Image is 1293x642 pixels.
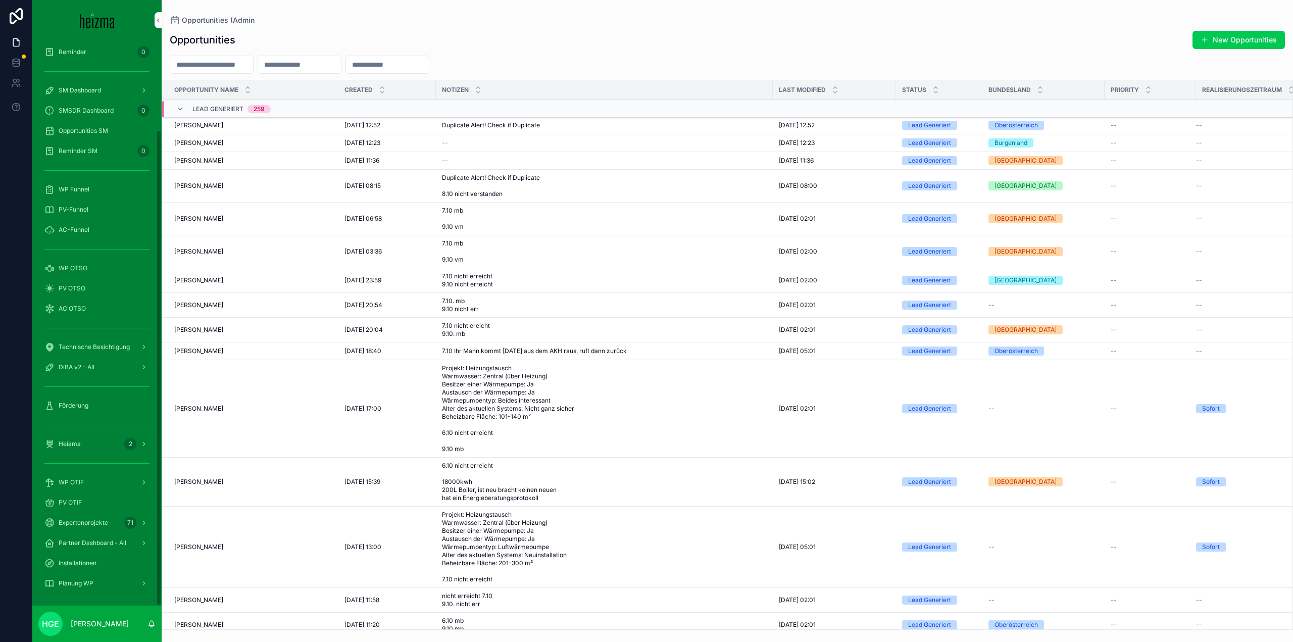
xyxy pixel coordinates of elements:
span: [DATE] 02:01 [779,215,816,223]
span: PV OTSO [59,284,85,292]
a: [GEOGRAPHIC_DATA] [988,477,1099,486]
span: [DATE] 08:15 [344,182,381,190]
span: [DATE] 03:36 [344,248,382,256]
span: [DATE] 23:59 [344,276,381,284]
a: [DATE] 18:40 [344,347,430,355]
a: Oberösterreich [988,121,1099,130]
a: Installationen [38,554,156,572]
a: 7.10. mb 9.10 nicht err [442,297,767,313]
div: Sofort [1202,404,1220,413]
span: [PERSON_NAME] [174,121,223,129]
div: [GEOGRAPHIC_DATA] [994,214,1057,223]
a: [PERSON_NAME] [174,121,332,129]
span: Partner Dashboard - All [59,539,126,547]
div: [GEOGRAPHIC_DATA] [994,276,1057,285]
a: [DATE] 11:36 [344,157,430,165]
span: WP Funnel [59,185,89,193]
a: -- [1111,326,1190,334]
a: [DATE] 08:00 [779,182,890,190]
span: [PERSON_NAME] [174,182,223,190]
span: [DATE] 18:40 [344,347,381,355]
span: -- [988,405,994,413]
span: [DATE] 20:04 [344,326,383,334]
a: [DATE] 12:52 [779,121,890,129]
a: 7.10 mb 9.10 vm [442,239,767,264]
a: Lead Generiert [902,214,976,223]
span: -- [1111,478,1117,486]
span: -- [1196,347,1202,355]
a: [DATE] 05:01 [779,347,890,355]
span: [DATE] 05:01 [779,543,816,551]
div: Lead Generiert [908,347,951,356]
a: [DATE] 02:00 [779,248,890,256]
a: [DATE] 05:01 [779,543,890,551]
a: [DATE] 02:01 [779,326,890,334]
span: [DATE] 11:20 [344,621,380,629]
span: [DATE] 02:01 [779,405,816,413]
span: -- [1111,215,1117,223]
div: Lead Generiert [908,477,951,486]
div: [GEOGRAPHIC_DATA] [994,325,1057,334]
a: AC-Funnel [38,221,156,239]
span: SM Dashboard [59,86,101,94]
span: [PERSON_NAME] [174,301,223,309]
a: [PERSON_NAME] [174,596,332,604]
a: [GEOGRAPHIC_DATA] [988,156,1099,165]
span: [DATE] 02:00 [779,248,817,256]
span: -- [1111,301,1117,309]
a: Projekt: Heizungstausch Warmwasser: Zentral (über Heizung) Besitzer einer Wärmepumpe: Ja Austausc... [442,364,767,453]
a: Duplicate Alert! Check if Duplicate [442,121,767,129]
a: Lead Generiert [902,276,976,285]
a: Reminder SM0 [38,142,156,160]
a: Lead Generiert [902,542,976,552]
span: -- [1111,326,1117,334]
a: Duplicate Alert! Check if Duplicate 8.10 nicht verstanden [442,174,767,198]
a: Lead Generiert [902,121,976,130]
span: -- [1196,215,1202,223]
a: 7.10 nicht ereicht 9.10. mb [442,322,767,338]
span: -- [988,543,994,551]
span: 7.10. mb 9.10 nicht err [442,297,503,313]
span: [DATE] 02:01 [779,596,816,604]
span: DiBA v2 - All [59,363,94,371]
div: 0 [137,145,150,157]
a: Lead Generiert [902,404,976,413]
span: Notizen [442,86,469,94]
a: Lead Generiert [902,325,976,334]
span: -- [988,596,994,604]
a: WP OTIF [38,473,156,491]
a: -- [1111,276,1190,284]
span: 7.10 mb 9.10 vm [442,207,486,231]
a: -- [988,405,1099,413]
a: -- [1111,621,1190,629]
a: Technische Besichtigung [38,338,156,356]
a: [PERSON_NAME] [174,182,332,190]
span: 7.10 nicht ereicht 9.10. mb [442,322,515,338]
span: Status [902,86,926,94]
span: PV-Funnel [59,206,88,214]
span: [DATE] 17:00 [344,405,381,413]
a: [GEOGRAPHIC_DATA] [988,276,1099,285]
span: -- [1196,276,1202,284]
a: Planung WP [38,574,156,592]
a: -- [442,139,767,147]
a: -- [988,301,1099,309]
a: [PERSON_NAME] [174,248,332,256]
span: -- [1196,326,1202,334]
a: [DATE] 02:01 [779,215,890,223]
a: [DATE] 12:52 [344,121,430,129]
span: -- [1111,543,1117,551]
a: [DATE] 02:00 [779,276,890,284]
span: [PERSON_NAME] [174,326,223,334]
a: [DATE] 23:59 [344,276,430,284]
a: -- [1111,215,1190,223]
a: -- [1111,596,1190,604]
a: [PERSON_NAME] [174,543,332,551]
a: 7.10 nicht erreicht 9.10 nicht erreicht [442,272,767,288]
div: Lead Generiert [908,325,951,334]
a: [PERSON_NAME] [174,621,332,629]
span: -- [1111,182,1117,190]
a: [DATE] 02:01 [779,621,890,629]
a: [DATE] 15:39 [344,478,430,486]
a: -- [1111,301,1190,309]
